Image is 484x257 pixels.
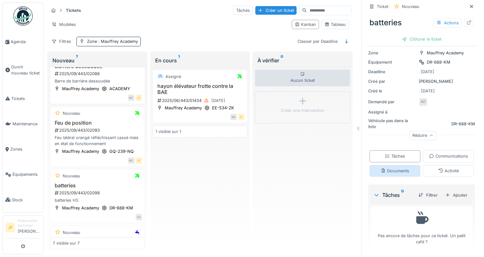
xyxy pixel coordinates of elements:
[109,86,130,92] div: ACADEMY
[62,148,99,154] div: Mauffrey Academy
[373,191,413,199] div: Tâches
[419,97,428,106] div: AD
[11,96,41,102] span: Tickets
[53,240,80,246] div: 7 visible sur 7
[368,118,416,130] div: Véhicule pas dans la liste
[427,59,450,65] div: DR-688-KM
[136,95,142,101] div: JF
[11,39,41,45] span: Agenda
[375,209,468,245] div: Pas encore de tâches pour ce ticket. Un petit café ?
[12,121,41,127] span: Maintenance
[53,120,142,126] h3: Feu de position
[10,146,41,152] span: Zones
[155,83,245,95] h3: hayon élévateur frotte contre la BAE
[238,114,244,120] div: JF
[385,153,405,159] div: Tâches
[211,97,225,104] div: [DATE]
[427,50,464,56] div: Mauffrey Academy
[233,6,253,15] div: Tâches
[367,14,476,31] div: batteries
[128,95,134,101] div: MC
[63,173,80,179] div: Nouveau
[109,205,133,211] div: DR-688-KM
[281,57,283,64] sup: 0
[53,78,142,84] div: Barre de barrière dessoudée
[62,86,99,92] div: Mauffrey Academy
[3,136,43,162] a: Zones
[368,69,416,75] div: Deadline
[109,148,134,154] div: GQ-239-NQ
[49,37,74,46] div: Filtres
[12,171,41,177] span: Équipements
[212,105,234,111] div: EE-534-ZK
[11,64,41,76] span: Ouvrir nouveau ticket
[421,69,434,75] div: [DATE]
[429,153,468,159] div: Communications
[368,78,416,84] div: Créé par
[49,20,79,29] div: Modèles
[54,127,142,133] div: 2025/09/443/02093
[165,105,202,111] div: Mauffrey Academy
[52,57,142,64] div: Nouveau
[63,110,80,116] div: Nouveau
[18,218,41,228] div: Responsable technicien
[5,218,41,238] a: JF Responsable technicien[PERSON_NAME]
[54,190,142,196] div: 2025/09/443/02098
[3,111,43,136] a: Maintenance
[97,39,138,44] span: : Mauffrey Academy
[401,191,404,199] sup: 0
[3,187,43,213] a: Stock
[368,109,416,115] div: Assigné à
[155,128,181,135] div: 1 visible sur 1
[368,88,416,94] div: Créé le
[368,99,416,105] div: Demandé par
[421,88,435,94] div: [DATE]
[63,230,80,236] div: Nouveau
[63,7,83,13] strong: Tickets
[402,4,419,10] div: Nouveau
[165,74,181,80] div: Assigné
[18,218,41,237] li: [PERSON_NAME]
[295,21,316,27] div: Kanban
[76,57,78,64] sup: 7
[13,6,33,26] img: Badge_color-CXgf-gQk.svg
[12,197,41,203] span: Stock
[3,29,43,54] a: Agenda
[136,214,142,220] div: AD
[5,223,15,232] li: JF
[368,59,416,65] div: Équipement
[136,157,142,164] div: JF
[381,168,409,174] div: Documents
[54,71,142,77] div: 2025/09/443/02086
[409,131,436,140] div: Réduire
[368,50,416,56] div: Zone
[438,168,459,174] div: Activité
[155,57,245,64] div: En cours
[258,57,347,64] div: À vérifier
[255,70,350,86] div: Aucun ticket
[87,38,138,44] div: Zone
[53,135,142,147] div: Feu latéral orangé réfléchissant cassé mais en état de fonctionnement
[62,205,99,211] div: Mauffrey Academy
[416,191,440,199] div: Filtrer
[3,162,43,187] a: Équipements
[281,107,324,113] div: Créer une intervention
[377,4,388,10] div: Ticket
[3,54,43,86] a: Ouvrir nouveau ticket
[324,21,346,27] div: Tableau
[295,37,340,46] div: Classer par Deadline
[451,121,475,127] div: DR-688-KM
[3,86,43,111] a: Tickets
[157,97,245,105] div: 2025/06/443/01434
[53,197,142,203] div: batteries HS
[128,157,134,164] div: MC
[53,183,142,189] h3: batteries
[368,78,475,84] div: [PERSON_NAME]
[230,114,237,120] div: MC
[443,191,470,199] div: Ajouter
[255,6,297,15] div: Créer un ticket
[178,57,180,64] sup: 1
[400,35,444,43] div: Clôturer le ticket
[433,18,462,27] div: Actions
